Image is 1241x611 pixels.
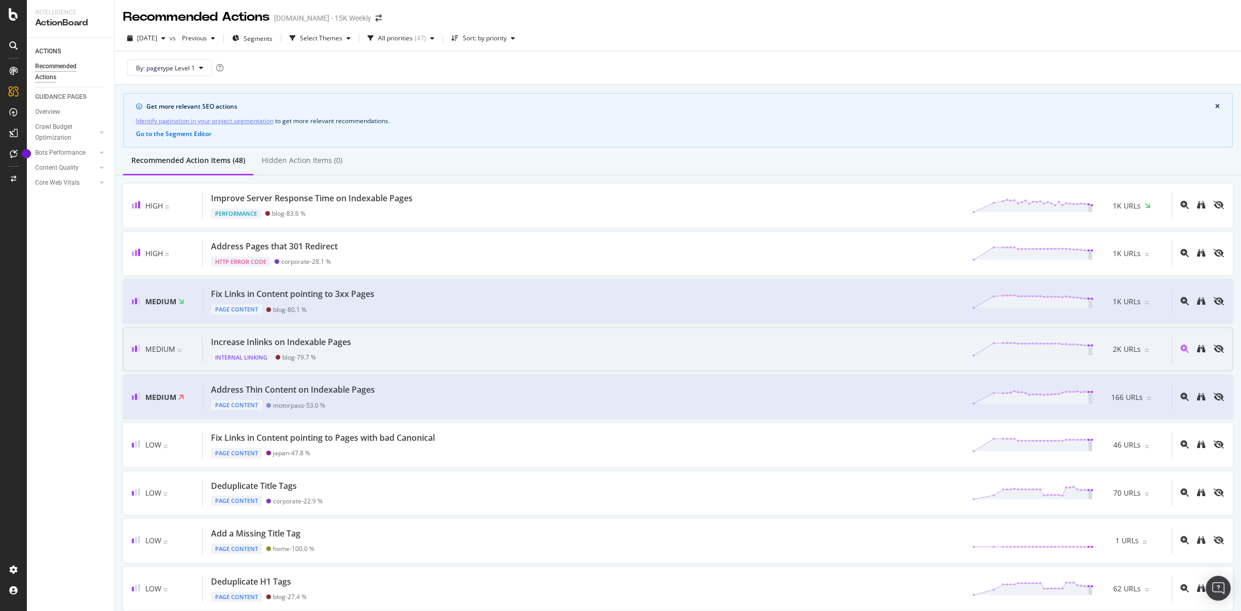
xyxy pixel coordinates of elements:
a: Content Quality [35,162,97,173]
div: Add a Missing Title Tag [211,528,300,540]
div: magnifying-glass-plus [1181,536,1189,544]
div: Fix Links in Content pointing to 3xx Pages [211,288,374,300]
button: Previous [178,30,219,47]
button: Sort: by priority [447,30,519,47]
div: blog - 83.6 % [272,210,306,217]
div: Deduplicate Title Tags [211,480,297,492]
img: Equal [163,445,168,448]
a: GUIDANCE PAGES [35,92,107,102]
span: Previous [178,34,207,42]
div: Overview [35,107,60,117]
a: binoculars [1197,441,1205,450]
a: Core Web Vitals [35,177,97,188]
div: Address Thin Content on Indexable Pages [211,384,375,396]
span: 46 URLs [1113,440,1141,450]
span: By: pagetype Level 1 [136,64,195,72]
div: magnifying-glass-plus [1181,393,1189,401]
span: 2K URLs [1113,344,1141,354]
div: blog - 27.4 % [273,593,307,601]
div: Page Content [211,496,262,506]
span: 1K URLs [1113,201,1141,211]
button: Select Themes [285,30,355,47]
div: Page Content [211,592,262,602]
div: Address Pages that 301 Redirect [211,241,338,252]
div: magnifying-glass-plus [1181,440,1189,449]
div: Open Intercom Messenger [1206,576,1231,601]
div: magnifying-glass-plus [1181,584,1189,592]
a: Identify pagination in your project segmentation [136,115,274,126]
div: eye-slash [1214,488,1224,497]
div: to get more relevant recommendations . [136,115,1220,126]
div: ActionBoard [35,17,106,29]
a: binoculars [1197,393,1205,402]
span: 2025 Sep. 1st [137,34,157,42]
button: Segments [228,30,277,47]
div: japan - 47.8 % [273,449,310,457]
a: binoculars [1197,537,1205,545]
div: [DOMAIN_NAME] - 15K Weekly [274,13,371,23]
a: binoculars [1197,345,1205,354]
div: corporate - 28.1 % [281,258,331,265]
div: eye-slash [1214,297,1224,305]
img: Equal [165,205,169,208]
img: Equal [1145,253,1149,256]
div: All priorities [378,35,413,41]
a: Overview [35,107,107,117]
div: Increase Inlinks on Indexable Pages [211,336,351,348]
div: blog - 79.7 % [282,353,316,361]
img: Equal [1147,397,1151,400]
div: Performance [211,208,261,219]
div: binoculars [1197,249,1205,257]
div: info banner [123,93,1233,147]
span: Low [145,488,161,498]
a: binoculars [1197,489,1205,498]
div: binoculars [1197,488,1205,497]
img: Equal [1145,588,1149,591]
div: eye-slash [1214,440,1224,449]
span: High [145,201,163,211]
span: 166 URLs [1111,392,1143,403]
img: Equal [177,349,181,352]
div: binoculars [1197,393,1205,401]
div: ( 47 ) [415,35,426,41]
div: Hidden Action Items (0) [262,155,342,166]
img: Equal [1145,301,1149,304]
img: Equal [163,493,168,496]
span: 1 URLs [1115,535,1139,546]
button: close banner [1213,101,1222,112]
div: binoculars [1197,536,1205,544]
div: Crawl Budget Optimization [35,122,89,143]
div: Tooltip anchor [22,149,31,158]
div: eye-slash [1214,201,1224,209]
span: 1K URLs [1113,296,1141,307]
span: Segments [244,34,273,43]
div: Content Quality [35,162,79,173]
div: home - 100.0 % [273,545,314,553]
div: Get more relevant SEO actions [146,102,1215,111]
div: corporate - 22.9 % [273,497,323,505]
div: binoculars [1197,297,1205,305]
div: binoculars [1197,345,1205,353]
span: Medium [145,296,176,306]
span: 1K URLs [1113,248,1141,259]
div: Fix Links in Content pointing to Pages with bad Canonical [211,432,435,444]
div: Page Content [211,304,262,315]
div: HTTP Error Code [211,257,270,267]
div: ACTIONS [35,46,61,57]
a: binoculars [1197,585,1205,593]
div: Core Web Vitals [35,177,80,188]
span: Low [145,584,161,593]
img: Equal [1143,541,1147,544]
div: eye-slash [1214,249,1224,257]
div: GUIDANCE PAGES [35,92,86,102]
div: magnifying-glass-plus [1181,201,1189,209]
button: [DATE] [123,30,170,47]
span: 70 URLs [1113,488,1141,498]
span: Low [145,440,161,450]
div: magnifying-glass-plus [1181,345,1189,353]
div: Select Themes [300,35,342,41]
span: Low [145,535,161,545]
div: eye-slash [1214,345,1224,353]
a: Recommended Actions [35,61,107,83]
div: Sort: by priority [463,35,507,41]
